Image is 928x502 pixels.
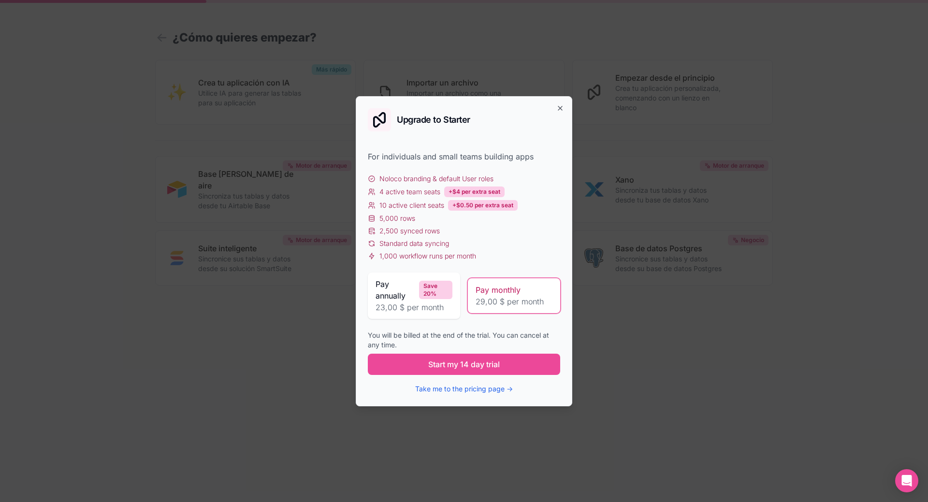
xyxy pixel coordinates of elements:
span: Pay monthly [476,284,521,296]
span: Start my 14 day trial [428,359,500,370]
div: You will be billed at the end of the trial. You can cancel at any time. [368,330,560,350]
span: 4 active team seats [379,187,440,197]
h2: Upgrade to Starter [397,115,470,124]
span: 10 active client seats [379,201,444,210]
span: 23,00 $ per month [376,301,452,313]
div: +$4 per extra seat [444,186,505,197]
span: Standard data syncing [379,239,449,248]
div: +$0.50 per extra seat [448,200,518,211]
span: 2,500 synced rows [379,226,440,236]
div: For individuals and small teams building apps [368,151,560,162]
span: 5,000 rows [379,214,415,223]
div: Save 20% [419,281,452,299]
span: Noloco branding & default User roles [379,174,493,184]
span: 1,000 workflow runs per month [379,251,476,261]
span: Pay annually [376,278,415,301]
button: Take me to the pricing page → [415,384,513,394]
span: 29,00 $ per month [476,296,552,307]
button: Start my 14 day trial [368,354,560,375]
